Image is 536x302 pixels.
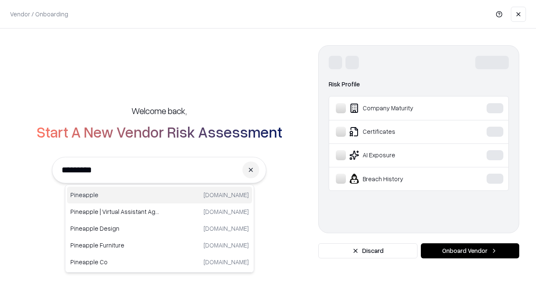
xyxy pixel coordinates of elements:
[204,258,249,266] p: [DOMAIN_NAME]
[421,243,519,258] button: Onboard Vendor
[70,258,160,266] p: Pineapple Co
[204,241,249,250] p: [DOMAIN_NAME]
[204,224,249,233] p: [DOMAIN_NAME]
[336,127,461,137] div: Certificates
[70,241,160,250] p: Pineapple Furniture
[318,243,417,258] button: Discard
[131,105,187,117] h5: Welcome back,
[70,190,160,199] p: Pineapple
[204,207,249,216] p: [DOMAIN_NAME]
[65,185,254,273] div: Suggestions
[204,190,249,199] p: [DOMAIN_NAME]
[336,174,461,184] div: Breach History
[10,10,68,18] p: Vendor / Onboarding
[336,103,461,113] div: Company Maturity
[36,123,282,140] h2: Start A New Vendor Risk Assessment
[70,207,160,216] p: Pineapple | Virtual Assistant Agency
[329,79,509,89] div: Risk Profile
[70,224,160,233] p: Pineapple Design
[336,150,461,160] div: AI Exposure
